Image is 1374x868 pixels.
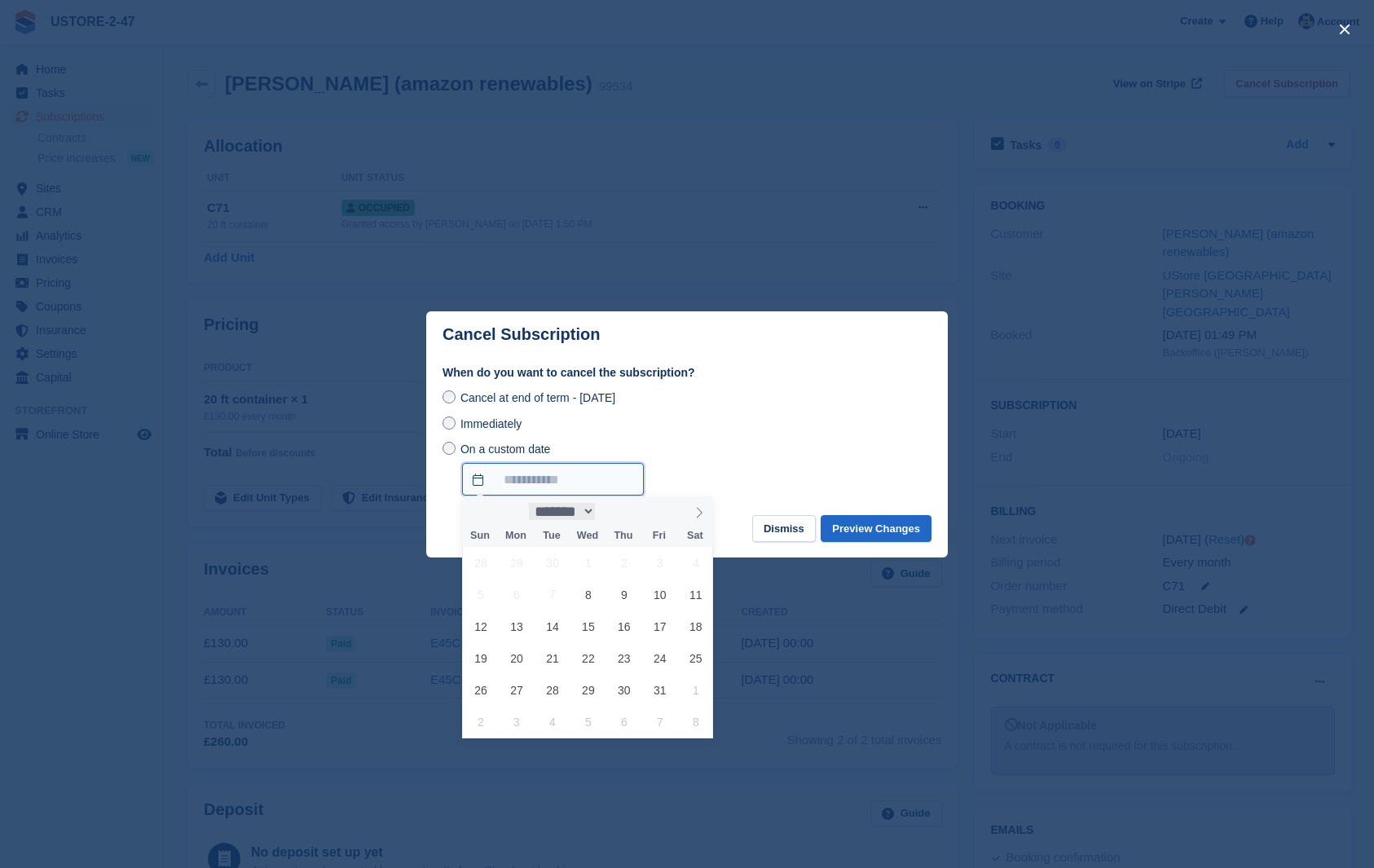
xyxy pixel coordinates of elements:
span: October 28, 2025 [536,674,568,706]
span: October 24, 2025 [644,642,676,674]
span: October 7, 2025 [536,579,568,610]
span: October 6, 2025 [500,579,532,610]
span: November 2, 2025 [465,706,496,738]
span: October 1, 2025 [572,547,604,579]
span: October 22, 2025 [572,642,604,674]
span: September 30, 2025 [536,547,568,579]
span: November 6, 2025 [608,706,640,738]
span: October 15, 2025 [572,610,604,642]
span: October 31, 2025 [644,674,676,706]
span: October 14, 2025 [536,610,568,642]
span: October 10, 2025 [644,579,676,610]
span: October 20, 2025 [500,642,532,674]
button: Preview Changes [821,515,931,542]
input: On a custom date [443,442,456,455]
span: October 2, 2025 [608,547,640,579]
button: Dismiss [752,515,816,542]
span: Fri [641,531,677,541]
span: Tue [534,531,570,541]
select: Month [529,503,595,520]
span: Mon [498,531,534,541]
span: October 4, 2025 [680,547,711,579]
p: Cancel Subscription [443,325,600,344]
span: October 18, 2025 [680,610,711,642]
span: October 5, 2025 [465,579,496,610]
span: November 4, 2025 [536,706,568,738]
input: On a custom date [462,463,644,496]
span: October 9, 2025 [608,579,640,610]
input: Cancel at end of term - [DATE] [443,390,456,403]
span: Thu [606,531,641,541]
span: September 28, 2025 [465,547,496,579]
span: October 27, 2025 [500,674,532,706]
span: October 21, 2025 [536,642,568,674]
span: Immediately [460,417,522,430]
span: October 12, 2025 [465,610,496,642]
span: October 19, 2025 [465,642,496,674]
span: November 1, 2025 [680,674,711,706]
span: Cancel at end of term - [DATE] [460,391,615,404]
span: October 25, 2025 [680,642,711,674]
input: Year [595,503,646,520]
span: October 29, 2025 [572,674,604,706]
span: Wed [570,531,606,541]
label: When do you want to cancel the subscription? [443,364,931,381]
span: September 29, 2025 [500,547,532,579]
button: close [1332,16,1358,42]
span: October 23, 2025 [608,642,640,674]
input: Immediately [443,416,456,430]
span: Sun [462,531,498,541]
span: November 5, 2025 [572,706,604,738]
span: November 3, 2025 [500,706,532,738]
span: November 7, 2025 [644,706,676,738]
span: Sat [677,531,713,541]
span: October 3, 2025 [644,547,676,579]
span: October 11, 2025 [680,579,711,610]
span: October 13, 2025 [500,610,532,642]
span: October 8, 2025 [572,579,604,610]
span: October 16, 2025 [608,610,640,642]
span: October 17, 2025 [644,610,676,642]
span: November 8, 2025 [680,706,711,738]
span: October 26, 2025 [465,674,496,706]
span: On a custom date [460,443,551,456]
span: October 30, 2025 [608,674,640,706]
